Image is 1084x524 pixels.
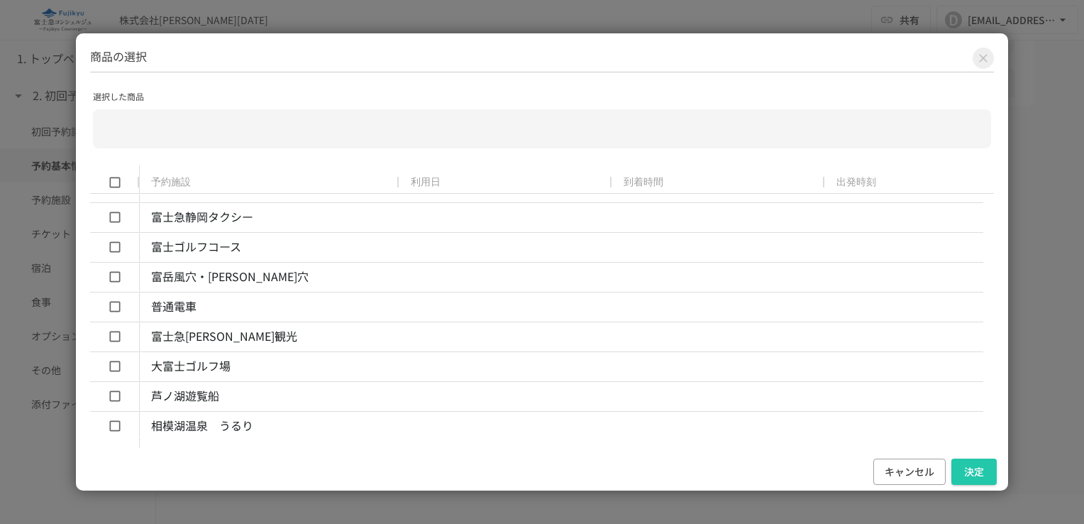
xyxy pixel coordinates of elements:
[90,48,994,72] h2: 商品の選択
[93,89,991,103] p: 選択した商品
[836,176,876,189] span: 出発時刻
[151,417,253,435] p: 相模湖温泉 うるり
[151,357,231,376] p: 大富士ゴルフ場
[873,459,946,485] button: キャンセル
[151,387,219,405] p: 芦ノ湖遊覧船
[973,48,994,69] button: Close modal
[151,238,241,256] p: 富士ゴルフコース
[151,327,297,346] p: 富士急[PERSON_NAME]観光
[151,268,309,286] p: 富岳風穴・[PERSON_NAME]穴
[151,176,191,189] span: 予約施設
[411,176,441,189] span: 利用日
[151,208,253,226] p: 富士急静岡タクシー
[624,176,663,189] span: 到着時間
[951,459,997,485] button: 決定
[151,298,197,316] p: 普通電車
